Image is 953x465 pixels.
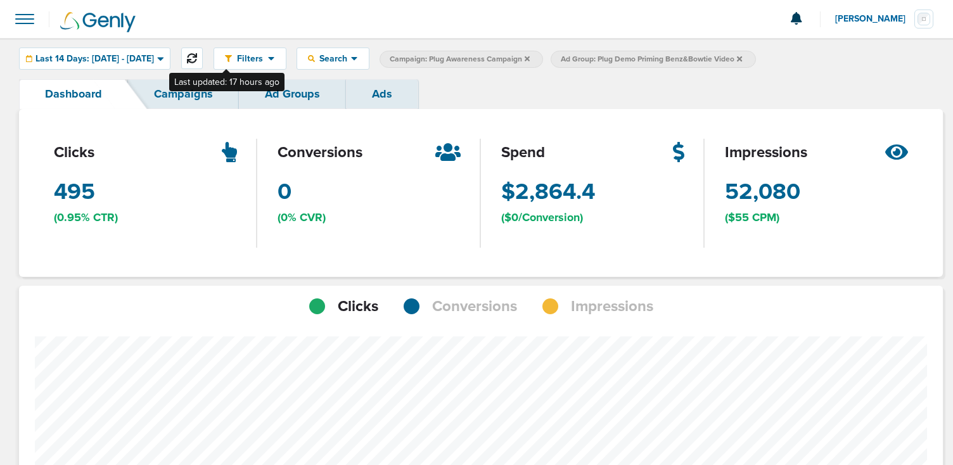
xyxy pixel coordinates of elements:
[19,79,128,109] a: Dashboard
[501,176,595,208] span: $2,864.4
[501,142,545,163] span: spend
[346,79,418,109] a: Ads
[725,142,807,163] span: impressions
[54,176,95,208] span: 495
[725,176,800,208] span: 52,080
[315,53,351,64] span: Search
[278,142,362,163] span: conversions
[54,210,118,226] span: (0.95% CTR)
[501,210,583,226] span: ($0/Conversion)
[390,54,530,65] span: Campaign: Plug Awareness Campaign
[338,296,378,317] span: Clicks
[278,210,326,226] span: (0% CVR)
[571,296,653,317] span: Impressions
[725,210,779,226] span: ($55 CPM)
[169,73,285,91] div: Last updated: 17 hours ago
[835,15,914,23] span: [PERSON_NAME]
[278,176,291,208] span: 0
[561,54,742,65] span: Ad Group: Plug Demo Priming Benz&Bowtie Video
[128,79,239,109] a: Campaigns
[60,12,136,32] img: Genly
[239,79,346,109] a: Ad Groups
[232,53,268,64] span: Filters
[432,296,517,317] span: Conversions
[54,142,94,163] span: clicks
[35,54,154,63] span: Last 14 Days: [DATE] - [DATE]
